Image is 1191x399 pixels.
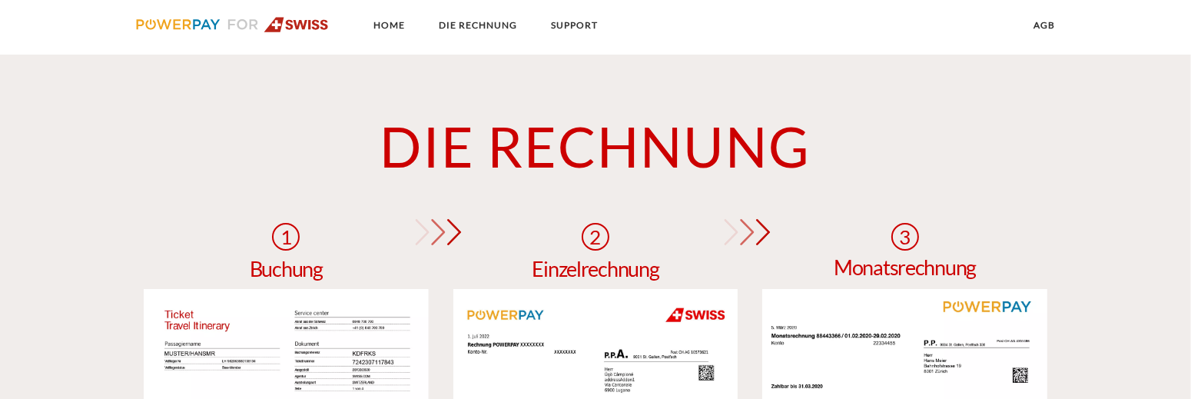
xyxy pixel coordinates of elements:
a: DIE RECHNUNG [426,12,530,39]
a: Home [360,12,418,39]
h1: DIE RECHNUNG [131,111,1060,181]
div: 2 [582,223,609,251]
h4: Monatsrechnung [834,257,976,278]
img: pfeil-swiss.png [718,219,772,244]
img: pfeil-swiss.png [410,219,463,244]
div: 1 [272,223,300,251]
a: SUPPORT [538,12,611,39]
a: agb [1020,12,1068,39]
h4: Buchung [250,258,323,279]
img: logo-swiss.svg [136,17,329,32]
div: 3 [891,223,919,251]
h4: Einzelrechnung [532,258,659,279]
